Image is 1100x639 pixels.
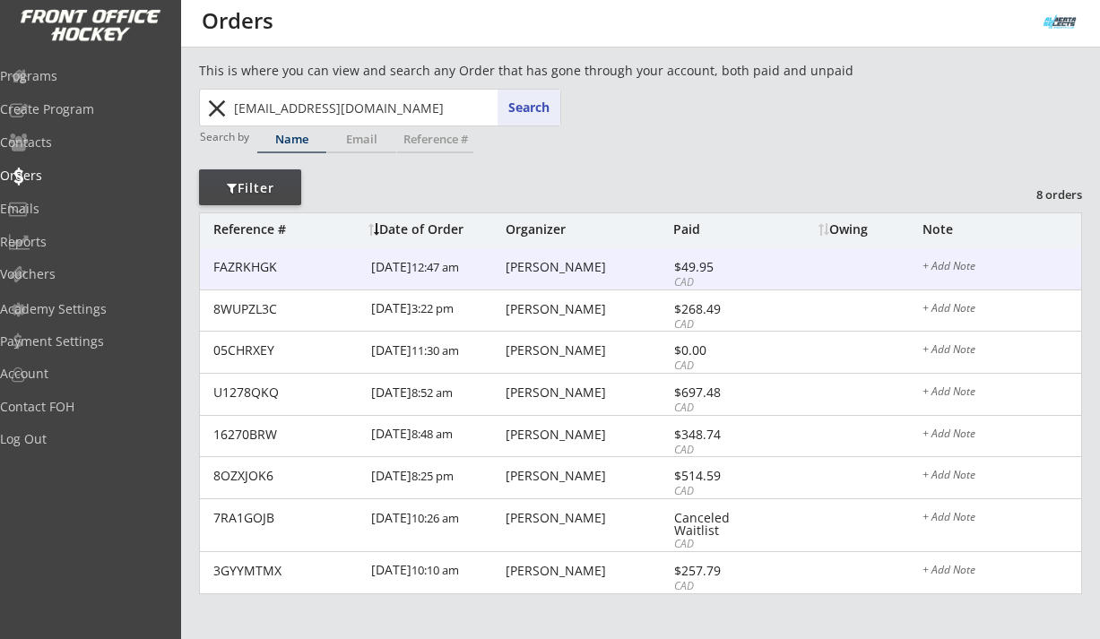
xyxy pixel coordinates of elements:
div: 05CHRXEY [213,344,360,357]
font: 10:26 am [411,510,459,526]
button: close [202,94,231,123]
div: + Add Note [922,303,1081,317]
div: [DATE] [371,290,501,331]
div: + Add Note [922,261,1081,275]
div: + Add Note [922,512,1081,526]
div: $268.49 [674,303,770,315]
div: Reference # [213,223,359,236]
div: This is where you can view and search any Order that has gone through your account, both paid and... [199,62,956,80]
div: + Add Note [922,565,1081,579]
div: Canceled Waitlist [674,512,770,537]
div: [DATE] [371,374,501,414]
div: Search by [200,131,251,142]
div: [PERSON_NAME] [506,261,669,273]
div: [PERSON_NAME] [506,428,669,441]
div: [PERSON_NAME] [506,344,669,357]
div: + Add Note [922,344,1081,358]
div: 8 orders [989,186,1082,203]
div: [DATE] [371,332,501,372]
div: U1278QKQ [213,386,360,399]
div: $514.59 [674,470,770,482]
div: [DATE] [371,457,501,497]
font: 11:30 am [411,342,459,358]
font: 10:10 am [411,562,459,578]
font: 8:52 am [411,384,453,401]
div: + Add Note [922,470,1081,484]
div: [DATE] [371,416,501,456]
font: 12:47 am [411,259,459,275]
div: CAD [674,579,770,594]
div: Date of Order [368,223,501,236]
div: Reference # [397,134,473,145]
div: 8OZXJOK6 [213,470,360,482]
div: [PERSON_NAME] [506,512,669,524]
div: CAD [674,358,770,374]
div: [PERSON_NAME] [506,470,669,482]
div: [PERSON_NAME] [506,386,669,399]
font: 3:22 pm [411,300,454,316]
div: Filter [199,179,301,197]
div: $697.48 [674,386,770,399]
div: [DATE] [371,248,501,289]
div: Owing [819,223,922,236]
div: Note [922,223,1081,236]
div: [PERSON_NAME] [506,565,669,577]
div: Organizer [506,223,669,236]
input: Start typing name... [230,90,560,125]
div: + Add Note [922,428,1081,443]
div: $257.79 [674,565,770,577]
div: Email [327,134,396,145]
div: [DATE] [371,499,501,540]
div: CAD [674,484,770,499]
div: $49.95 [674,261,770,273]
div: CAD [674,317,770,332]
font: 8:48 am [411,426,453,442]
div: 8WUPZL3C [213,303,360,315]
div: + Add Note [922,386,1081,401]
font: 8:25 pm [411,468,454,484]
button: Search [498,90,560,125]
div: Paid [673,223,770,236]
div: FAZRKHGK [213,261,360,273]
div: CAD [674,401,770,416]
div: [DATE] [371,552,501,592]
div: Name [257,134,326,145]
div: 3GYYMTMX [213,565,360,577]
div: 16270BRW [213,428,360,441]
div: $348.74 [674,428,770,441]
div: [PERSON_NAME] [506,303,669,315]
div: CAD [674,275,770,290]
div: CAD [674,443,770,458]
div: $0.00 [674,344,770,357]
div: 7RA1GOJB [213,512,360,524]
div: CAD [674,537,770,552]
